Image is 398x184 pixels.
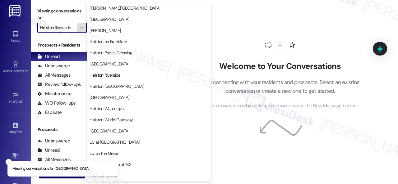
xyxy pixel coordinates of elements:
[37,72,71,79] div: All Messages
[204,102,356,110] span: Open conversations by clicking on inboxes or use the New Message button
[80,25,83,30] i: 
[37,91,72,97] div: Maintenance
[3,120,28,137] a: Insights •
[31,42,93,48] div: Prospects + Residents
[90,117,133,123] span: Halston World Gateway
[6,159,12,165] button: Close toast
[3,29,28,45] a: Inbox
[90,27,121,34] span: [PERSON_NAME]
[21,129,22,133] span: •
[37,109,62,116] div: Escalate
[191,78,369,96] p: Start connecting with your residents and prospects. Select an existing conversation or create a n...
[90,94,129,101] span: [GEOGRAPHIC_DATA]
[37,81,81,88] div: Review follow-ups
[37,100,76,106] div: WO Follow-ups
[90,139,139,145] span: Liv at [GEOGRAPHIC_DATA]
[37,6,87,23] label: Viewing conversations for
[22,98,23,103] span: •
[90,38,127,45] span: Halston on Frankford
[90,150,119,156] span: Liv on the Green
[90,105,123,112] span: Halston Waterleigh
[9,5,22,17] img: ResiDesk Logo
[90,50,132,56] span: Halston Paces Crossing
[3,90,28,106] a: Site Visit •
[191,61,369,71] h2: Welcome to Your Conversations
[90,83,144,89] span: Halston [GEOGRAPHIC_DATA]
[90,5,160,11] span: [PERSON_NAME][GEOGRAPHIC_DATA]
[37,53,60,60] div: Unread
[13,166,90,172] p: Viewing conversations for [GEOGRAPHIC_DATA]
[90,61,129,67] span: [GEOGRAPHIC_DATA]
[40,23,77,33] input: All communities
[37,147,60,154] div: Unread
[85,61,93,71] div: (1)
[3,150,28,167] a: Buildings
[90,16,129,22] span: [GEOGRAPHIC_DATA]
[31,126,93,133] div: Prospects
[28,68,29,72] span: •
[37,63,70,69] div: Unanswered
[90,128,129,134] span: [GEOGRAPHIC_DATA]
[90,72,120,78] span: Halston Riverside
[37,138,70,144] div: Unanswered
